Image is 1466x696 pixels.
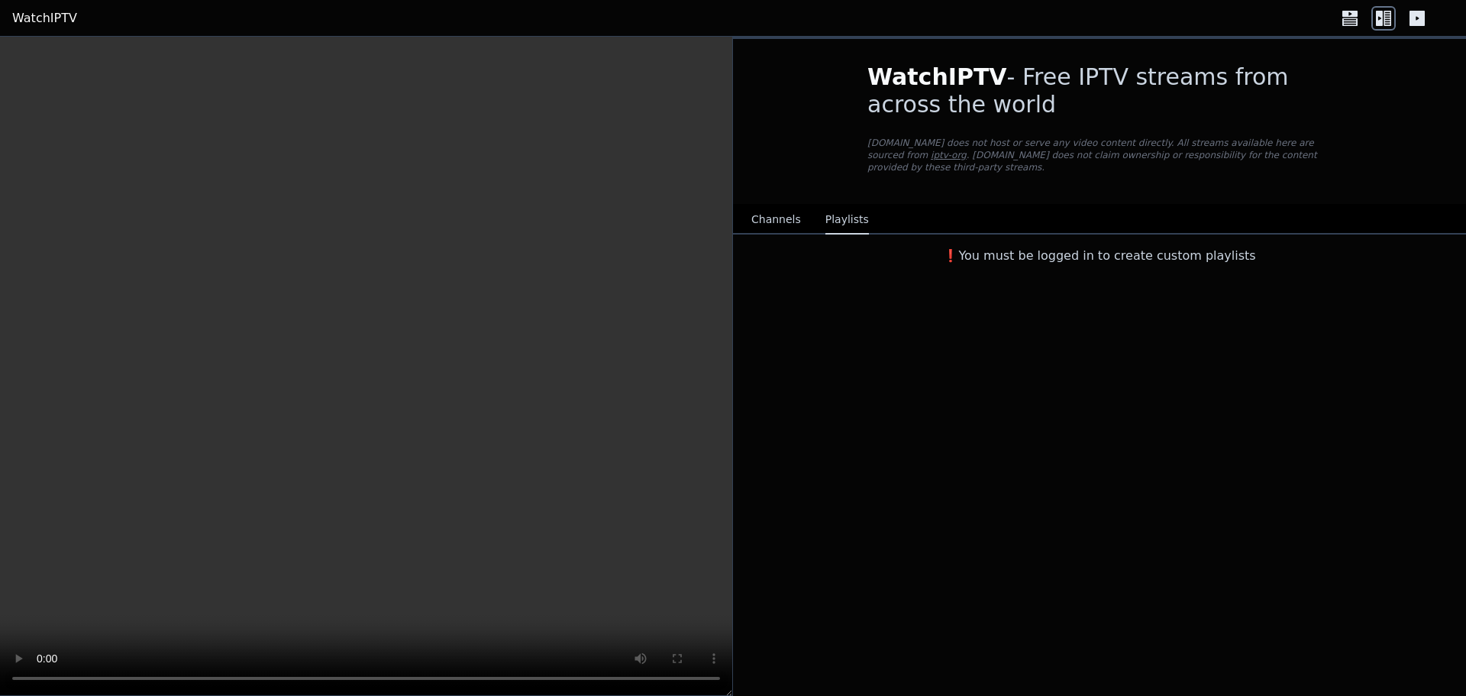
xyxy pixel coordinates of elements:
button: Channels [751,206,801,235]
span: WatchIPTV [867,63,1007,90]
h3: ❗️You must be logged in to create custom playlists [843,247,1356,265]
button: Playlists [825,206,869,235]
h1: - Free IPTV streams from across the world [867,63,1332,118]
a: iptv-org [931,150,967,160]
p: [DOMAIN_NAME] does not host or serve any video content directly. All streams available here are s... [867,137,1332,173]
a: WatchIPTV [12,9,77,28]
